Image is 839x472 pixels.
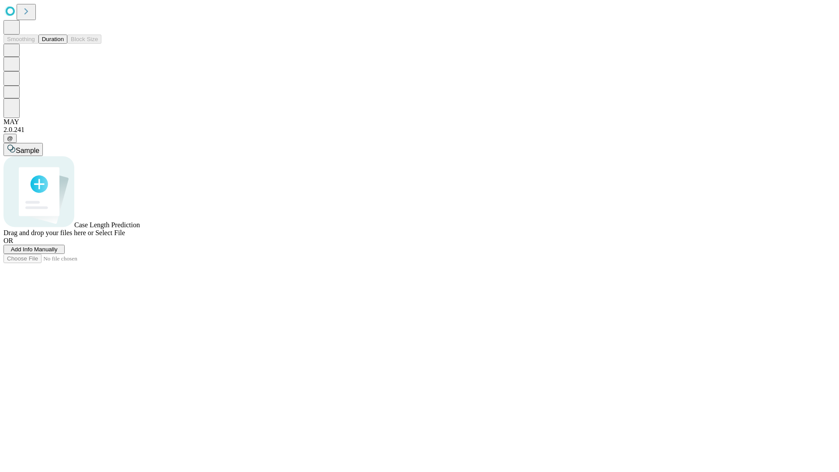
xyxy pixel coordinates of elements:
[3,134,17,143] button: @
[3,143,43,156] button: Sample
[3,35,38,44] button: Smoothing
[38,35,67,44] button: Duration
[3,229,94,236] span: Drag and drop your files here or
[11,246,58,253] span: Add Info Manually
[95,229,125,236] span: Select File
[3,126,836,134] div: 2.0.241
[16,147,39,154] span: Sample
[74,221,140,229] span: Case Length Prediction
[67,35,101,44] button: Block Size
[7,135,13,142] span: @
[3,118,836,126] div: MAY
[3,245,65,254] button: Add Info Manually
[3,237,13,244] span: OR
